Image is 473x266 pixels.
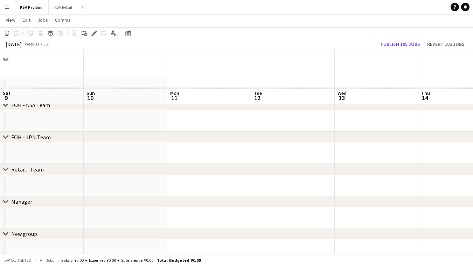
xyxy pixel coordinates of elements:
[61,258,201,263] div: Salary ¥0.00 + Expenses ¥0.00 + Subsistence ¥0.00 =
[157,258,201,263] span: Total Budgeted ¥0.00
[39,258,55,263] span: All jobs
[22,17,30,23] span: Edit
[52,15,74,24] a: Comms
[3,15,18,24] a: View
[37,17,48,23] span: Jobs
[421,90,430,96] span: Thu
[378,40,423,49] button: Publish 105 jobs
[336,94,347,102] span: 13
[169,94,179,102] span: 11
[11,134,51,141] div: FOH - JPN Team
[14,0,49,14] button: KSA Pavilion
[49,0,78,14] button: KSA Retail
[3,90,11,96] span: Sat
[420,94,430,102] span: 14
[43,41,50,47] div: JST
[11,230,37,237] div: New group
[11,258,32,263] span: Budgeted
[55,17,71,23] span: Comms
[6,17,15,23] span: View
[20,15,33,24] a: Edit
[85,94,95,102] span: 10
[4,257,33,264] button: Budgeted
[6,41,22,48] div: [DATE]
[23,41,41,47] span: Week 33
[253,94,262,102] span: 12
[11,166,44,173] div: Retail - Team
[170,90,179,96] span: Mon
[11,101,50,108] div: FOH - KSA Team
[424,40,467,49] button: Revert 105 jobs
[2,94,11,102] span: 9
[338,90,347,96] span: Wed
[254,90,262,96] span: Tue
[11,198,32,205] div: Manager
[35,15,51,24] a: Jobs
[86,90,95,96] span: Sun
